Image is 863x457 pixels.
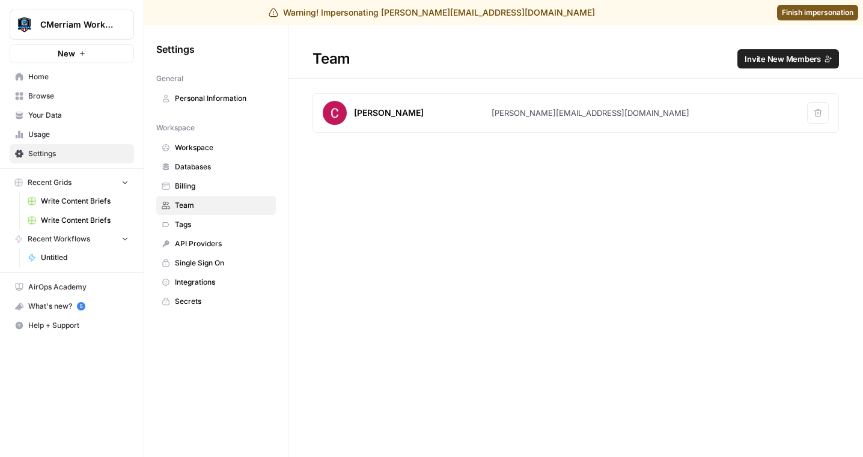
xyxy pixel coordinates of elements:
[10,277,134,297] a: AirOps Academy
[269,7,595,19] div: Warning! Impersonating [PERSON_NAME][EMAIL_ADDRESS][DOMAIN_NAME]
[175,277,270,288] span: Integrations
[14,14,35,35] img: CMerriam Workspace Logo
[156,177,276,196] a: Billing
[10,316,134,335] button: Help + Support
[28,71,129,82] span: Home
[175,181,270,192] span: Billing
[28,234,90,244] span: Recent Workflows
[156,273,276,292] a: Integrations
[10,86,134,106] a: Browse
[156,157,276,177] a: Databases
[10,297,133,315] div: What's new?
[28,320,129,331] span: Help + Support
[79,303,82,309] text: 5
[28,129,129,140] span: Usage
[175,296,270,307] span: Secrets
[354,107,424,119] div: [PERSON_NAME]
[175,142,270,153] span: Workspace
[156,234,276,253] a: API Providers
[22,211,134,230] a: Write Content Briefs
[58,47,75,59] span: New
[156,73,183,84] span: General
[10,44,134,62] button: New
[41,196,129,207] span: Write Content Briefs
[10,297,134,316] button: What's new? 5
[156,253,276,273] a: Single Sign On
[10,10,134,40] button: Workspace: CMerriam Workspace
[10,144,134,163] a: Settings
[28,282,129,292] span: AirOps Academy
[28,148,129,159] span: Settings
[492,107,689,119] div: [PERSON_NAME][EMAIL_ADDRESS][DOMAIN_NAME]
[156,42,195,56] span: Settings
[10,125,134,144] a: Usage
[323,101,347,125] img: avatar
[737,49,839,68] button: Invite New Members
[10,106,134,125] a: Your Data
[745,53,821,65] span: Invite New Members
[156,292,276,311] a: Secrets
[156,138,276,157] a: Workspace
[175,162,270,172] span: Databases
[41,215,129,226] span: Write Content Briefs
[175,258,270,268] span: Single Sign On
[175,219,270,230] span: Tags
[175,238,270,249] span: API Providers
[156,123,195,133] span: Workspace
[41,252,129,263] span: Untitled
[28,91,129,101] span: Browse
[10,230,134,248] button: Recent Workflows
[22,248,134,267] a: Untitled
[10,174,134,192] button: Recent Grids
[156,215,276,234] a: Tags
[40,19,113,31] span: CMerriam Workspace
[10,67,134,86] a: Home
[28,110,129,121] span: Your Data
[175,93,270,104] span: Personal Information
[77,302,85,310] a: 5
[156,89,276,108] a: Personal Information
[156,196,276,215] a: Team
[288,49,863,68] div: Team
[28,177,72,188] span: Recent Grids
[175,200,270,211] span: Team
[782,7,853,18] span: Finish impersonation
[22,192,134,211] a: Write Content Briefs
[777,5,858,20] a: Finish impersonation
